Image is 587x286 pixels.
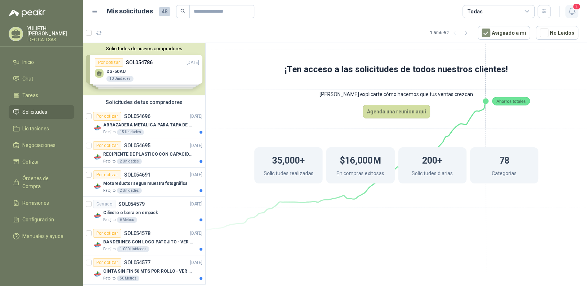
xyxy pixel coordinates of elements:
[22,125,49,133] span: Licitaciones
[83,255,205,285] a: Por cotizarSOL054577[DATE] Company LogoCINTA SIN FIN 50 MTS POR ROLLO - VER DOC ADJUNTOPatojito50...
[190,142,202,149] p: [DATE]
[124,114,150,119] p: SOL054696
[22,75,33,83] span: Chat
[93,240,102,249] img: Company Logo
[492,169,517,179] p: Categorias
[430,27,472,39] div: 1 - 50 de 52
[22,91,38,99] span: Tareas
[27,26,74,36] p: YULIETH [PERSON_NAME]
[159,7,170,16] span: 48
[9,229,74,243] a: Manuales y ayuda
[117,246,149,252] div: 1.000 Unidades
[93,112,121,121] div: Por cotizar
[93,182,102,191] img: Company Logo
[9,196,74,210] a: Remisiones
[22,174,67,190] span: Órdenes de Compra
[499,152,509,168] h1: 78
[103,122,193,129] p: ABRAZADERA METALICA PARA TAPA DE TAMBOR DE PLASTICO DE 50 LT
[190,172,202,178] p: [DATE]
[27,38,74,42] p: IDEC CALI SAS
[83,109,205,138] a: Por cotizarSOL054696[DATE] Company LogoABRAZADERA METALICA PARA TAPA DE TAMBOR DE PLASTICO DE 50 ...
[93,211,102,220] img: Company Logo
[103,239,193,246] p: BANDERINES CON LOGO PATOJITO - VER DOC ADJUNTO
[363,105,430,118] button: Agenda una reunion aquí
[478,26,530,40] button: Asignado a mi
[9,138,74,152] a: Negociaciones
[93,170,121,179] div: Por cotizar
[565,5,578,18] button: 2
[22,232,63,240] span: Manuales y ayuda
[103,188,115,194] p: Patojito
[117,276,139,281] div: 50 Metros
[536,26,578,40] button: No Leídos
[22,141,56,149] span: Negociaciones
[22,216,54,224] span: Configuración
[22,199,49,207] span: Remisiones
[190,230,202,237] p: [DATE]
[117,217,137,223] div: 6 Metros
[467,8,482,16] div: Todas
[103,151,193,158] p: RECIPIENTE DE PLASTICO CON CAPACIDAD DE 1.8 LT PARA LA EXTRACCIÓN MANUAL DE LIQUIDOS
[103,129,115,135] p: Patojito
[9,55,74,69] a: Inicio
[117,159,142,164] div: 2 Unidades
[9,88,74,102] a: Tareas
[117,129,144,135] div: 15 Unidades
[9,105,74,119] a: Solicitudes
[9,122,74,135] a: Licitaciones
[83,226,205,255] a: Por cotizarSOL054578[DATE] Company LogoBANDERINES CON LOGO PATOJITO - VER DOC ADJUNTOPatojito1.00...
[573,3,581,10] span: 2
[9,213,74,226] a: Configuración
[190,201,202,208] p: [DATE]
[93,200,115,208] div: Cerrado
[190,113,202,120] p: [DATE]
[93,141,121,150] div: Por cotizar
[124,260,150,265] p: SOL054577
[93,229,121,238] div: Por cotizar
[422,152,442,168] h1: 200+
[93,258,121,267] div: Por cotizar
[22,108,47,116] span: Solicitudes
[9,9,45,17] img: Logo peakr
[103,217,115,223] p: Patojito
[83,95,205,109] div: Solicitudes de tus compradores
[103,209,158,216] p: Cilindro o barra en empack
[103,268,193,275] p: CINTA SIN FIN 50 MTS POR ROLLO - VER DOC ADJUNTO
[86,46,202,51] button: Solicitudes de nuevos compradores
[83,168,205,197] a: Por cotizarSOL054691[DATE] Company LogoMotoreductor segun muestra fotográficaPatojito2 Unidades
[9,155,74,169] a: Cotizar
[9,72,74,86] a: Chat
[22,58,34,66] span: Inicio
[22,158,39,166] span: Cotizar
[103,159,115,164] p: Patojito
[93,123,102,132] img: Company Logo
[337,169,384,179] p: En compras exitosas
[83,43,205,95] div: Solicitudes de nuevos compradoresPor cotizarSOL054786[DATE] DG-50AU10 UnidadesPor cotizarSOL05478...
[180,9,185,14] span: search
[124,143,150,148] p: SOL054695
[103,276,115,281] p: Patojito
[124,172,150,177] p: SOL054691
[83,138,205,168] a: Por cotizarSOL054695[DATE] Company LogoRECIPIENTE DE PLASTICO CON CAPACIDAD DE 1.8 LT PARA LA EXT...
[412,169,453,179] p: Solicitudes diarias
[124,231,150,236] p: SOL054578
[118,201,145,207] p: SOL054579
[93,270,102,278] img: Company Logo
[9,172,74,193] a: Órdenes de Compra
[83,197,205,226] a: CerradoSOL054579[DATE] Company LogoCilindro o barra en empackPatojito6 Metros
[272,152,305,168] h1: 35,000+
[103,180,187,187] p: Motoreductor segun muestra fotográfica
[264,169,314,179] p: Solicitudes realizadas
[93,153,102,161] img: Company Logo
[107,6,153,17] h1: Mis solicitudes
[117,188,142,194] div: 2 Unidades
[103,246,115,252] p: Patojito
[340,152,381,168] h1: $16,000M
[190,259,202,266] p: [DATE]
